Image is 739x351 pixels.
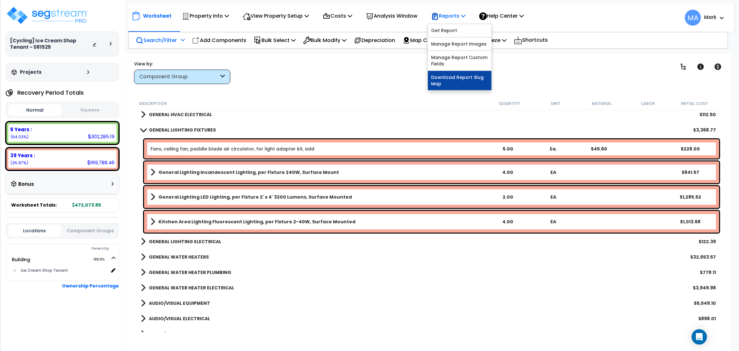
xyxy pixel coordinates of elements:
[158,218,355,225] b: Kitchen Area Lighting Fluorescent Lighting, per Fixture 2-40W, Surface Mounted
[139,101,167,106] small: Description
[19,245,119,253] div: Ownership
[136,36,177,45] p: Search/Filter
[254,36,296,45] p: Bulk Select
[17,90,84,96] h4: Recovery Period Totals
[428,24,491,37] a: Get Report
[485,194,530,200] div: 2.00
[668,146,713,152] div: $228.00
[140,73,219,81] div: Component Group
[10,152,35,159] b: 39 Years :
[354,36,395,45] p: Depreciation
[88,133,115,140] div: 302,285.19
[350,33,399,48] div: Depreciation
[428,51,491,70] a: Manage Report Custom Fields
[182,12,229,20] p: Property Info
[668,218,713,225] div: $1,013.68
[323,12,352,20] p: Costs
[149,285,234,291] b: GENERAL WATER HEATER ELECTRICAL
[514,36,548,45] p: Shortcuts
[150,168,485,177] a: Assembly Title
[641,101,655,106] small: Labor
[11,202,57,208] span: Worksheet Totals:
[366,12,417,20] p: Analysis Window
[700,269,716,276] div: $778.11
[699,238,716,245] div: $122.39
[403,36,464,45] p: Map Components
[158,169,339,175] b: General Lighting Incandescent Lighting, per Fixture 240W, Surface Mount
[143,12,172,20] p: Worksheet
[243,12,309,20] p: View Property Setup
[592,101,612,106] small: Material
[149,238,221,245] b: GENERAL LIGHTING ELECTRICAL
[531,146,576,152] div: Ea.
[499,101,520,106] small: Quantity
[149,300,210,306] b: AUDIO/VISUAL EQUIPMENT
[150,217,485,226] a: Assembly Title
[149,331,196,337] b: AUDIO/VISUAL DATA
[428,71,491,90] a: Download Report Slug Map
[158,194,352,200] b: General Lighting LED Lighting, per Fixture 2' x 4' 3200 Lumens, Surface Mounted
[681,101,708,106] small: Initial Cost
[10,38,92,50] h3: [Cycling] Ice Cream Shop Tenant - 081525
[428,38,491,50] a: Manage Report Images
[12,256,30,263] a: Building 100.0%
[8,104,62,116] button: Normal
[19,267,109,274] div: Ice Cream Shop Tenant
[668,169,713,175] div: $841.57
[694,300,716,306] div: $5,549.10
[10,160,28,166] small: (35.97%)
[10,126,32,133] b: 5 Years :
[531,169,576,175] div: EA
[150,146,314,152] a: Individual Item
[685,10,701,26] span: MA
[693,285,716,291] div: $3,949.98
[531,218,576,225] div: EA
[149,111,212,118] b: GENERAL HVAC ELECTRICAL
[149,254,209,260] b: GENERAL WATER HEATERS
[72,202,101,208] b: 472,073.65
[6,6,89,25] img: logo_pro_r.png
[93,256,110,263] span: 100.0%
[149,269,231,276] b: GENERAL WATER HEATER PLUMBING
[690,254,716,260] div: $32,653.57
[63,105,116,116] button: Squeeze
[704,14,717,21] b: Mark
[576,146,621,152] div: $45.60
[693,127,716,133] div: $3,368.77
[62,283,119,289] b: Ownership Percentage
[150,193,485,201] a: Assembly Title
[531,194,576,200] div: EA
[149,127,216,133] b: GENERAL LIGHTING FIXTURES
[700,111,716,118] div: $112.50
[692,329,707,345] div: Open Intercom Messenger
[8,225,61,236] button: Locations
[485,218,530,225] div: 4.00
[20,69,42,75] h3: Projects
[485,169,530,175] div: 4.00
[510,32,551,48] div: Shortcuts
[551,101,560,106] small: Unit
[18,182,34,187] h3: Bonus
[134,61,230,67] div: View by:
[697,331,716,337] div: $333.49
[303,36,346,45] p: Bulk Modify
[189,33,250,48] div: Add Components
[668,194,713,200] div: $1,285.52
[479,12,524,20] p: Help Center
[485,146,530,152] div: 5.00
[149,315,210,322] b: AUDIO/VISUAL ELECTRICAL
[192,36,246,45] p: Add Components
[10,134,29,140] small: (64.03%)
[64,227,117,234] button: Component Groups
[87,159,115,166] div: 169,788.46
[431,12,465,20] p: Reports
[698,315,716,322] div: $898.01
